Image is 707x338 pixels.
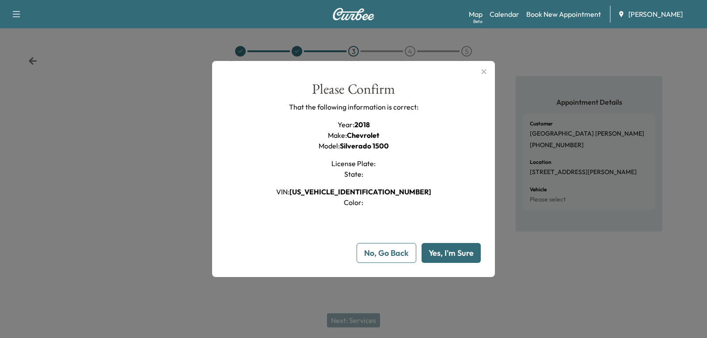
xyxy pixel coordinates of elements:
a: Book New Appointment [526,9,601,19]
span: [PERSON_NAME] [628,9,683,19]
button: No, Go Back [357,243,416,263]
button: Yes, I'm Sure [422,243,481,263]
a: Calendar [490,9,519,19]
a: MapBeta [469,9,483,19]
h1: Year : [338,119,370,130]
span: Chevrolet [347,131,379,140]
h1: Color : [344,197,363,208]
span: Silverado 1500 [340,141,389,150]
span: 2018 [354,120,370,129]
h1: Make : [328,130,379,141]
div: Please Confirm [312,82,395,102]
h1: License Plate : [331,158,376,169]
div: Beta [473,18,483,25]
h1: Model : [319,141,389,151]
p: That the following information is correct: [289,102,418,112]
span: [US_VEHICLE_IDENTIFICATION_NUMBER] [289,187,431,196]
h1: State : [344,169,363,179]
img: Curbee Logo [332,8,375,20]
h1: VIN : [276,186,431,197]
